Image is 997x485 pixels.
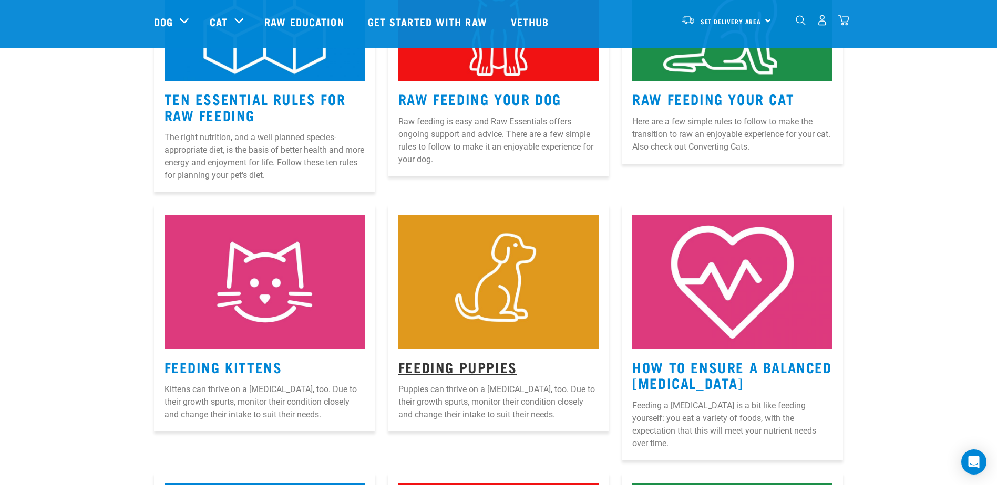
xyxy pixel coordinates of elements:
p: Feeding a [MEDICAL_DATA] is a bit like feeding yourself: you eat a variety of foods, with the exp... [632,399,832,450]
img: Kitten-Icon.jpg [165,215,365,349]
p: Raw feeding is easy and Raw Essentials offers ongoing support and advice. There are a few simple ... [398,115,599,166]
p: Kittens can thrive on a [MEDICAL_DATA], too. Due to their growth spurts, monitor their condition ... [165,383,365,421]
p: Here are a few simple rules to follow to make the transition to raw an enjoyable experience for y... [632,115,832,153]
a: Raw Feeding Your Dog [398,94,561,102]
img: user.png [817,15,828,26]
img: home-icon@2x.png [838,15,849,26]
img: van-moving.png [681,15,695,25]
a: Cat [210,14,228,29]
a: Raw Education [254,1,357,43]
p: The right nutrition, and a well planned species-appropriate diet, is the basis of better health a... [165,131,365,182]
a: Feeding Puppies [398,363,517,371]
a: Vethub [500,1,562,43]
img: home-icon-1@2x.png [796,15,806,25]
img: Puppy-Icon.jpg [398,215,599,349]
a: Feeding Kittens [165,363,282,371]
img: 5.jpg [632,215,832,349]
a: Get started with Raw [357,1,500,43]
a: Ten Essential Rules for Raw Feeding [165,94,346,119]
span: Set Delivery Area [701,19,762,23]
div: Open Intercom Messenger [961,449,986,475]
a: Raw Feeding Your Cat [632,94,794,102]
a: Dog [154,14,173,29]
a: How to Ensure a Balanced [MEDICAL_DATA] [632,363,831,387]
p: Puppies can thrive on a [MEDICAL_DATA], too. Due to their growth spurts, monitor their condition ... [398,383,599,421]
